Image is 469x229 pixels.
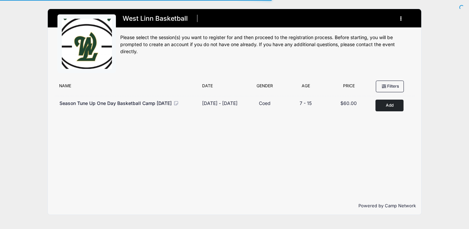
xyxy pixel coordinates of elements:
h1: West Linn Basketball [120,13,190,24]
span: $60.00 [340,100,357,106]
div: Age [285,83,327,92]
div: Name [56,83,199,92]
div: [DATE] - [DATE] [202,100,238,107]
button: Filters [376,81,404,92]
button: Add [375,100,404,111]
span: Season Tune Up One Day Basketball Camp [DATE] [59,100,172,106]
span: Coed [259,100,271,106]
div: Date [199,83,245,92]
p: Powered by Camp Network [53,203,416,209]
div: Gender [245,83,285,92]
div: Please select the session(s) you want to register for and then proceed to the registration proces... [120,34,412,55]
div: Price [327,83,370,92]
span: 7 - 15 [300,100,312,106]
img: logo [62,19,112,69]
